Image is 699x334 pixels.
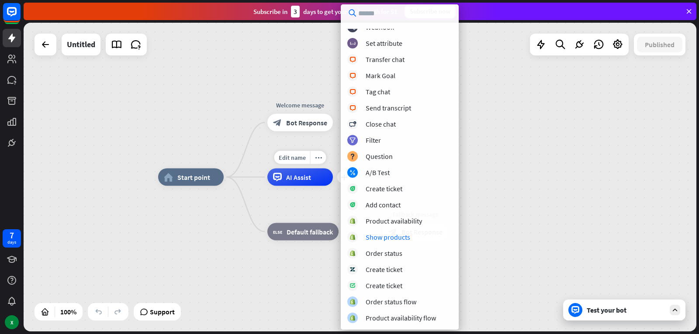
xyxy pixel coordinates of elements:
div: Welcome message [261,101,339,110]
div: Tag chat [366,87,390,96]
div: days [7,239,16,245]
span: Start point [177,173,210,182]
div: 100% [58,305,79,319]
div: X [5,315,19,329]
div: Add contact [366,200,401,209]
div: Subscribe in days to get your first month for $1 [253,6,398,17]
span: AI Assist [286,173,311,182]
div: Question [366,152,393,161]
i: block_livechat [349,105,356,111]
div: Filter [366,136,381,145]
i: more_horiz [315,154,322,161]
div: Send transcript [366,103,411,112]
div: Untitled [67,34,95,55]
div: Order status [366,249,402,258]
div: Create ticket [366,184,402,193]
button: Published [637,37,682,52]
div: Create ticket [366,281,402,290]
i: block_livechat [349,57,356,62]
i: block_fallback [273,227,282,236]
i: filter [349,138,356,143]
div: 3 [291,6,300,17]
div: Set attribute [366,39,402,48]
div: 7 [10,231,14,239]
i: block_bot_response [273,118,282,127]
div: Product availability flow [366,313,436,322]
span: Edit name [279,154,306,162]
i: block_question [350,154,355,159]
div: Create ticket [366,265,402,274]
div: Test your bot [587,306,665,314]
i: block_close_chat [349,121,356,127]
i: block_set_attribute [350,41,356,46]
div: Close chat [366,120,396,128]
span: Support [150,305,175,319]
button: Open LiveChat chat widget [7,3,33,30]
i: block_livechat [349,73,356,79]
i: block_livechat [349,89,356,95]
div: Order status flow [366,297,416,306]
div: Product availability [366,217,422,225]
a: 7 days [3,229,21,248]
span: Default fallback [287,227,333,236]
i: block_ab_testing [350,170,356,176]
div: Show products [366,233,410,241]
div: Mark Goal [366,71,395,80]
div: Transfer chat [366,55,405,64]
span: Bot Response [286,118,327,127]
i: home_2 [164,173,173,182]
div: A/B Test [366,168,390,177]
